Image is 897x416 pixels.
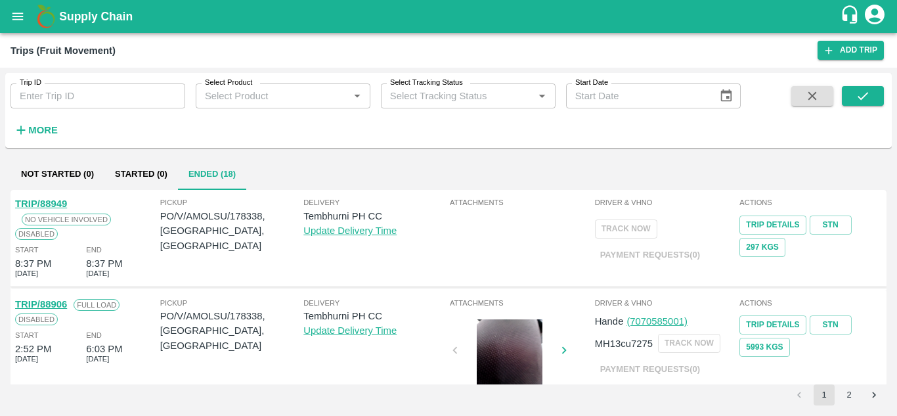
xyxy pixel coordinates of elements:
strong: More [28,125,58,135]
a: Update Delivery Time [303,325,397,336]
button: 5993 Kgs [739,338,789,357]
button: Go to next page [864,384,885,405]
div: 8:37 PM [15,256,51,271]
span: Delivery [303,196,447,208]
span: Disabled [15,313,58,325]
span: Disabled [15,228,58,240]
img: logo [33,3,59,30]
span: [DATE] [86,353,109,365]
span: Delivery [303,297,447,309]
button: Not Started (0) [11,158,104,190]
span: Pickup [160,196,304,208]
div: Trips (Fruit Movement) [11,42,116,59]
button: open drawer [3,1,33,32]
span: Start [15,244,38,256]
span: Driver & VHNo [595,196,737,208]
span: Full Load [74,299,120,311]
a: Add Trip [818,41,884,60]
span: End [86,329,102,341]
a: Supply Chain [59,7,840,26]
a: STN [810,315,852,335]
button: More [11,119,61,141]
button: page 1 [814,384,835,405]
span: End [86,244,102,256]
div: customer-support [840,5,863,28]
a: Trip Details [739,315,806,335]
div: 6:03 PM [86,342,122,356]
span: Driver & VHNo [595,297,737,309]
span: [DATE] [86,267,109,279]
input: Select Tracking Status [385,87,513,104]
span: Attachments [450,196,592,208]
div: 2:52 PM [15,342,51,356]
a: STN [810,216,852,235]
input: Enter Trip ID [11,83,185,108]
button: Ended (18) [178,158,246,190]
label: Select Product [205,78,252,88]
b: Supply Chain [59,10,133,23]
span: Start [15,329,38,341]
label: Trip ID [20,78,41,88]
div: 8:37 PM [86,256,122,271]
p: PO/V/AMOLSU/178338, [GEOGRAPHIC_DATA], [GEOGRAPHIC_DATA] [160,209,304,253]
button: Open [533,87,550,104]
button: Open [349,87,366,104]
span: Actions [739,196,882,208]
nav: pagination navigation [787,384,886,405]
span: [DATE] [15,267,38,279]
span: Hande [595,316,624,327]
a: Trip Details [739,216,806,235]
span: No Vehicle Involved [22,214,111,225]
a: Update Delivery Time [303,225,397,236]
p: Tembhurni PH CC [303,209,447,223]
span: Pickup [160,297,304,309]
button: Choose date [714,83,739,108]
input: Select Product [200,87,345,104]
a: TRIP/88949 [15,198,67,209]
a: TRIP/88906 [15,299,67,310]
button: 297 Kgs [739,238,785,257]
span: [DATE] [15,353,38,365]
input: Start Date [566,83,709,108]
p: PO/V/AMOLSU/178338, [GEOGRAPHIC_DATA], [GEOGRAPHIC_DATA] [160,309,304,353]
button: Go to page 2 [839,384,860,405]
a: (7070585001) [626,316,687,327]
span: Attachments [450,297,592,309]
div: account of current user [863,3,886,30]
p: MH13cu7275 [595,336,653,351]
p: Tembhurni PH CC [303,309,447,323]
label: Start Date [575,78,608,88]
span: Actions [739,297,882,309]
button: Started (0) [104,158,178,190]
label: Select Tracking Status [390,78,463,88]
